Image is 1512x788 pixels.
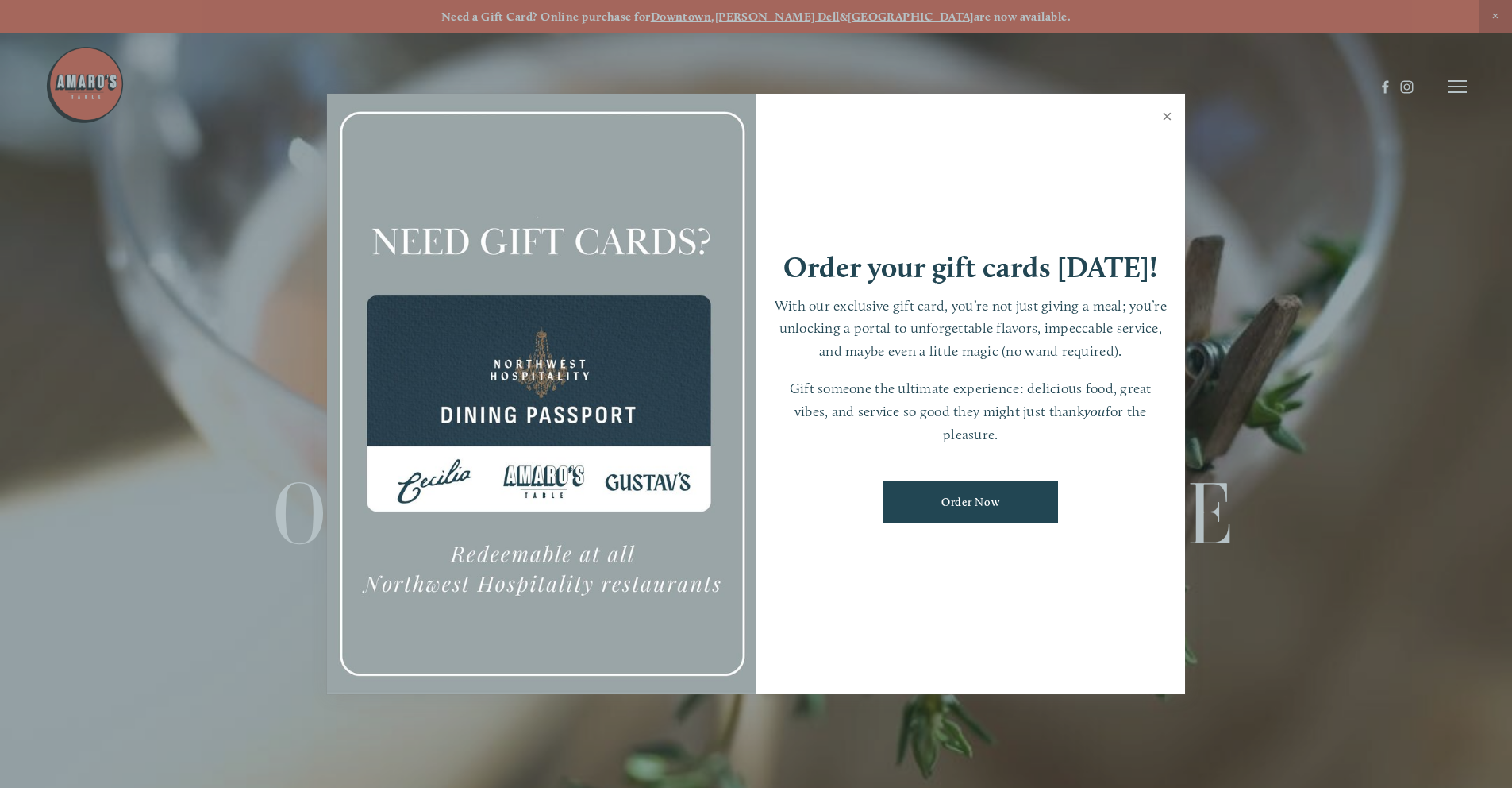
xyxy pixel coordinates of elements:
a: Order Now [883,481,1058,523]
em: you [1084,403,1106,419]
a: Close [1152,96,1183,141]
p: Gift someone the ultimate experience: delicious food, great vibes, and service so good they might... [772,377,1170,446]
p: With our exclusive gift card, you’re not just giving a meal; you’re unlocking a portal to unforge... [772,295,1170,363]
h1: Order your gift cards [DATE]! [783,253,1158,282]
